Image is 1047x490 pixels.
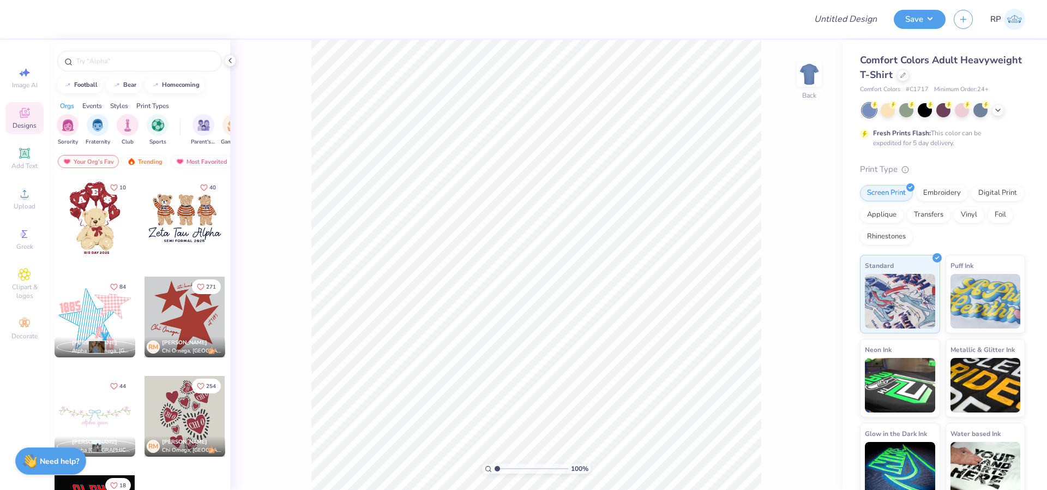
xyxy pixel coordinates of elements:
[907,207,950,223] div: Transfers
[122,138,134,146] span: Club
[195,180,221,195] button: Like
[954,207,984,223] div: Vinyl
[873,128,1007,148] div: This color can be expedited for 5 day delivery.
[112,82,121,88] img: trend_line.gif
[162,438,207,446] span: [PERSON_NAME]
[119,284,126,290] span: 84
[860,207,904,223] div: Applique
[72,347,131,355] span: Alpha Chi Omega, [GEOGRAPHIC_DATA]
[58,138,78,146] span: Sorority
[57,114,79,146] button: filter button
[221,114,246,146] button: filter button
[990,13,1001,26] span: RP
[971,185,1024,201] div: Digital Print
[865,358,935,413] img: Neon Ink
[990,9,1025,30] a: RP
[75,56,215,67] input: Try "Alpha"
[221,114,246,146] div: filter for Game Day
[151,82,160,88] img: trend_line.gif
[1004,9,1025,30] img: Rahul Panda
[950,358,1021,413] img: Metallic & Glitter Ink
[197,119,210,132] img: Parent's Weekend Image
[873,129,931,138] strong: Fresh Prints Flash:
[934,85,989,94] span: Minimum Order: 24 +
[860,229,913,245] div: Rhinestones
[894,10,946,29] button: Save
[117,114,139,146] div: filter for Club
[11,332,38,340] span: Decorate
[12,81,38,89] span: Image AI
[110,101,128,111] div: Styles
[106,77,141,93] button: bear
[950,260,973,271] span: Puff Ink
[162,446,221,455] span: Chi Omega, [GEOGRAPHIC_DATA]
[950,344,1015,355] span: Metallic & Glitter Ink
[950,428,1001,439] span: Water based Ink
[802,91,816,100] div: Back
[62,119,74,132] img: Sorority Image
[72,446,131,455] span: Alpha [GEOGRAPHIC_DATA], [US_STATE][GEOGRAPHIC_DATA]
[119,185,126,190] span: 10
[147,440,160,453] div: RM
[147,114,169,146] div: filter for Sports
[119,384,126,389] span: 44
[571,464,588,474] span: 100 %
[147,340,160,354] div: RM
[136,101,169,111] div: Print Types
[122,155,167,168] div: Trending
[63,82,72,88] img: trend_line.gif
[860,53,1022,81] span: Comfort Colors Adult Heavyweight T-Shirt
[191,114,216,146] div: filter for Parent's Weekend
[86,114,110,146] button: filter button
[149,138,166,146] span: Sports
[145,77,204,93] button: homecoming
[206,284,216,290] span: 271
[209,185,216,190] span: 40
[57,114,79,146] div: filter for Sorority
[227,119,240,132] img: Game Day Image
[988,207,1013,223] div: Foil
[865,428,927,439] span: Glow in the Dark Ink
[5,283,44,300] span: Clipart & logos
[865,344,892,355] span: Neon Ink
[86,114,110,146] div: filter for Fraternity
[123,82,136,88] div: bear
[147,114,169,146] button: filter button
[105,379,131,393] button: Like
[86,138,110,146] span: Fraternity
[105,279,131,294] button: Like
[119,483,126,488] span: 18
[176,158,184,165] img: most_fav.gif
[950,274,1021,328] img: Puff Ink
[74,82,98,88] div: football
[865,274,935,328] img: Standard
[117,114,139,146] button: filter button
[162,82,200,88] div: homecoming
[805,8,886,30] input: Untitled Design
[916,185,968,201] div: Embroidery
[72,438,117,446] span: [PERSON_NAME]
[122,119,134,132] img: Club Image
[105,180,131,195] button: Like
[82,101,102,111] div: Events
[860,185,913,201] div: Screen Print
[11,162,38,170] span: Add Text
[192,279,221,294] button: Like
[58,155,119,168] div: Your Org's Fav
[171,155,232,168] div: Most Favorited
[860,163,1025,176] div: Print Type
[860,85,900,94] span: Comfort Colors
[40,456,79,467] strong: Need help?
[191,114,216,146] button: filter button
[127,158,136,165] img: trending.gif
[865,260,894,271] span: Standard
[14,202,35,211] span: Upload
[206,384,216,389] span: 254
[906,85,929,94] span: # C1717
[221,138,246,146] span: Game Day
[13,121,37,130] span: Designs
[92,119,104,132] img: Fraternity Image
[63,158,71,165] img: most_fav.gif
[57,77,103,93] button: football
[152,119,164,132] img: Sports Image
